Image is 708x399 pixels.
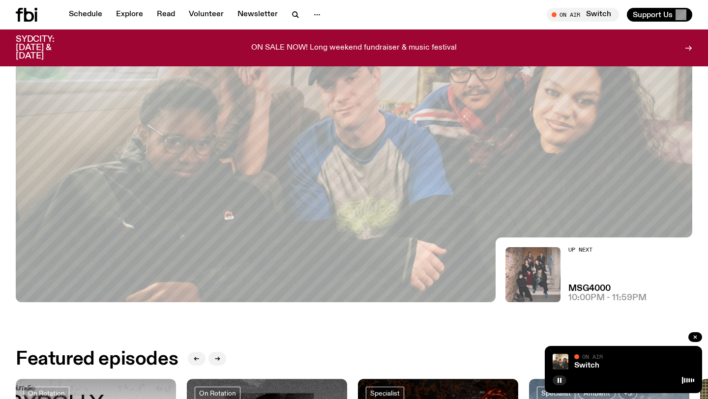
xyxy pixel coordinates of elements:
span: 10:00pm - 11:59pm [568,294,647,302]
a: Explore [110,8,149,22]
img: A warm film photo of the switch team sitting close together. from left to right: Cedar, Lau, Sand... [553,354,568,370]
button: Support Us [627,8,692,22]
button: On AirSwitch [547,8,619,22]
a: Volunteer [183,8,230,22]
p: ON SALE NOW! Long weekend fundraiser & music festival [251,44,457,53]
h3: SYDCITY: [DATE] & [DATE] [16,35,79,60]
a: Schedule [63,8,108,22]
span: On Air [582,353,603,360]
a: Newsletter [232,8,284,22]
a: Read [151,8,181,22]
h2: Featured episodes [16,350,178,368]
span: Specialist [541,389,571,397]
span: On Rotation [28,389,65,397]
span: Ambient [584,389,610,397]
a: MSG4000 [568,285,611,293]
span: Support Us [633,10,673,19]
span: Specialist [370,389,400,397]
h2: Up Next [568,247,647,253]
a: Switch [574,362,599,370]
span: On Rotation [199,389,236,397]
span: +3 [624,389,632,397]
